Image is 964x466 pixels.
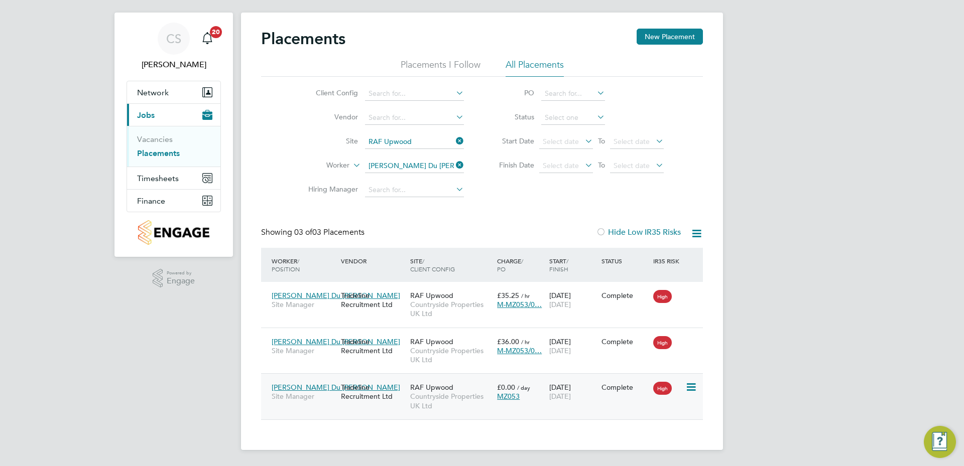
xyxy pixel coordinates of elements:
[127,81,220,103] button: Network
[272,383,400,392] span: [PERSON_NAME] Du [PERSON_NAME]
[614,137,650,146] span: Select date
[127,167,220,189] button: Timesheets
[595,134,608,147] span: To
[497,300,542,309] span: M-MZ053/0…
[495,252,547,278] div: Charge
[127,104,220,126] button: Jobs
[521,292,530,299] span: / hr
[517,384,530,391] span: / day
[338,332,408,360] div: Tradeline Recruitment Ltd
[410,300,492,318] span: Countryside Properties UK Ltd
[127,126,220,167] div: Jobs
[292,161,349,171] label: Worker
[506,59,564,77] li: All Placements
[365,135,464,149] input: Search for...
[272,392,336,401] span: Site Manager
[489,136,534,145] label: Start Date
[272,257,300,273] span: / Position
[595,159,608,172] span: To
[543,137,579,146] span: Select date
[137,196,165,206] span: Finance
[137,174,179,183] span: Timesheets
[521,338,530,346] span: / hr
[338,252,408,270] div: Vendor
[300,112,358,121] label: Vendor
[210,26,222,38] span: 20
[547,378,599,406] div: [DATE]
[114,13,233,257] nav: Main navigation
[197,23,217,55] a: 20
[410,383,453,392] span: RAF Upwood
[294,227,365,237] span: 03 Placements
[269,377,703,386] a: [PERSON_NAME] Du [PERSON_NAME]Site ManagerTradeline Recruitment LtdRAF UpwoodCountryside Properti...
[272,337,400,346] span: [PERSON_NAME] Du [PERSON_NAME]
[338,286,408,314] div: Tradeline Recruitment Ltd
[167,277,195,285] span: Engage
[365,111,464,125] input: Search for...
[127,190,220,212] button: Finance
[549,392,571,401] span: [DATE]
[127,59,221,71] span: Charlie Slidel
[300,185,358,194] label: Hiring Manager
[365,159,464,173] input: Search for...
[497,392,520,401] span: MZ053
[269,252,338,278] div: Worker
[365,183,464,197] input: Search for...
[272,346,336,355] span: Site Manager
[138,220,209,245] img: countryside-properties-logo-retina.png
[489,88,534,97] label: PO
[651,252,685,270] div: IR35 Risk
[272,291,400,300] span: [PERSON_NAME] Du [PERSON_NAME]
[300,136,358,145] label: Site
[269,285,703,294] a: [PERSON_NAME] Du [PERSON_NAME]Site ManagerTradeline Recruitment LtdRAF UpwoodCountryside Properti...
[653,382,672,395] span: High
[410,257,455,273] span: / Client Config
[127,220,221,245] a: Go to home page
[137,148,180,158] a: Placements
[549,346,571,355] span: [DATE]
[269,332,703,340] a: [PERSON_NAME] Du [PERSON_NAME]Site ManagerTradeline Recruitment LtdRAF UpwoodCountryside Properti...
[272,300,336,309] span: Site Manager
[547,332,599,360] div: [DATE]
[365,87,464,101] input: Search for...
[153,269,195,288] a: Powered byEngage
[167,269,195,277] span: Powered by
[497,337,519,346] span: £36.00
[410,291,453,300] span: RAF Upwood
[300,88,358,97] label: Client Config
[549,300,571,309] span: [DATE]
[601,383,649,392] div: Complete
[541,111,605,125] input: Select one
[653,336,672,349] span: High
[497,257,523,273] span: / PO
[410,337,453,346] span: RAF Upwood
[924,426,956,458] button: Engage Resource Center
[653,290,672,303] span: High
[137,134,173,144] a: Vacancies
[599,252,651,270] div: Status
[637,29,703,45] button: New Placement
[338,378,408,406] div: Tradeline Recruitment Ltd
[614,161,650,170] span: Select date
[497,383,515,392] span: £0.00
[601,337,649,346] div: Complete
[497,291,519,300] span: £35.25
[543,161,579,170] span: Select date
[137,88,169,97] span: Network
[410,346,492,364] span: Countryside Properties UK Ltd
[410,392,492,410] span: Countryside Properties UK Ltd
[261,29,345,49] h2: Placements
[489,161,534,170] label: Finish Date
[166,32,181,45] span: CS
[601,291,649,300] div: Complete
[547,286,599,314] div: [DATE]
[127,23,221,71] a: CS[PERSON_NAME]
[294,227,312,237] span: 03 of
[261,227,367,238] div: Showing
[489,112,534,121] label: Status
[549,257,568,273] span: / Finish
[541,87,605,101] input: Search for...
[596,227,681,237] label: Hide Low IR35 Risks
[497,346,542,355] span: M-MZ053/0…
[137,110,155,120] span: Jobs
